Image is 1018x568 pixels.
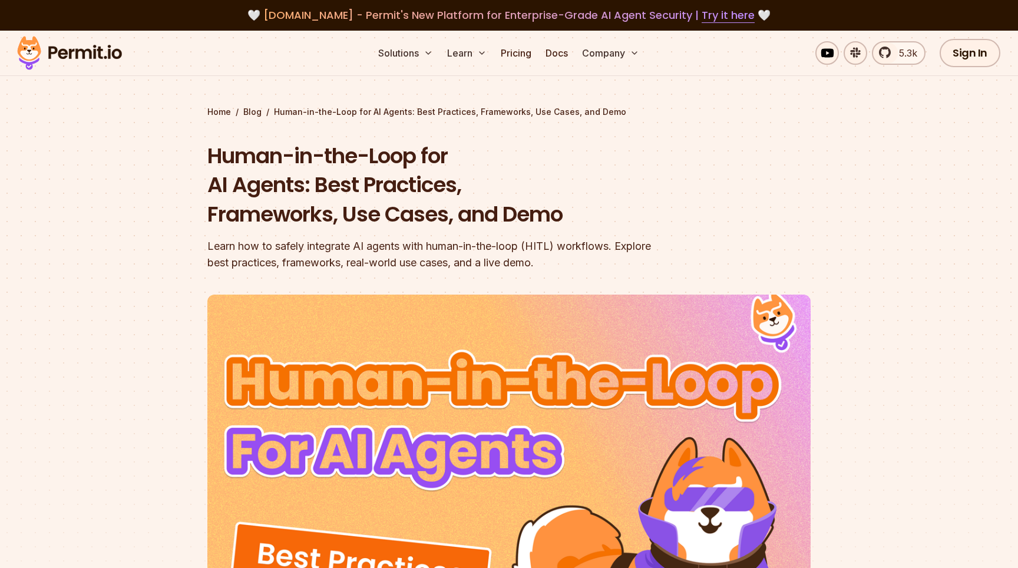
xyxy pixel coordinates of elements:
[207,106,231,118] a: Home
[207,238,660,271] div: Learn how to safely integrate AI agents with human-in-the-loop (HITL) workflows. Explore best pra...
[442,41,491,65] button: Learn
[12,33,127,73] img: Permit logo
[702,8,755,23] a: Try it here
[940,39,1000,67] a: Sign In
[872,41,926,65] a: 5.3k
[207,141,660,229] h1: Human-in-the-Loop for AI Agents: Best Practices, Frameworks, Use Cases, and Demo
[243,106,262,118] a: Blog
[374,41,438,65] button: Solutions
[496,41,536,65] a: Pricing
[207,106,811,118] div: / /
[577,41,644,65] button: Company
[541,41,573,65] a: Docs
[263,8,755,22] span: [DOMAIN_NAME] - Permit's New Platform for Enterprise-Grade AI Agent Security |
[28,7,990,24] div: 🤍 🤍
[892,46,917,60] span: 5.3k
